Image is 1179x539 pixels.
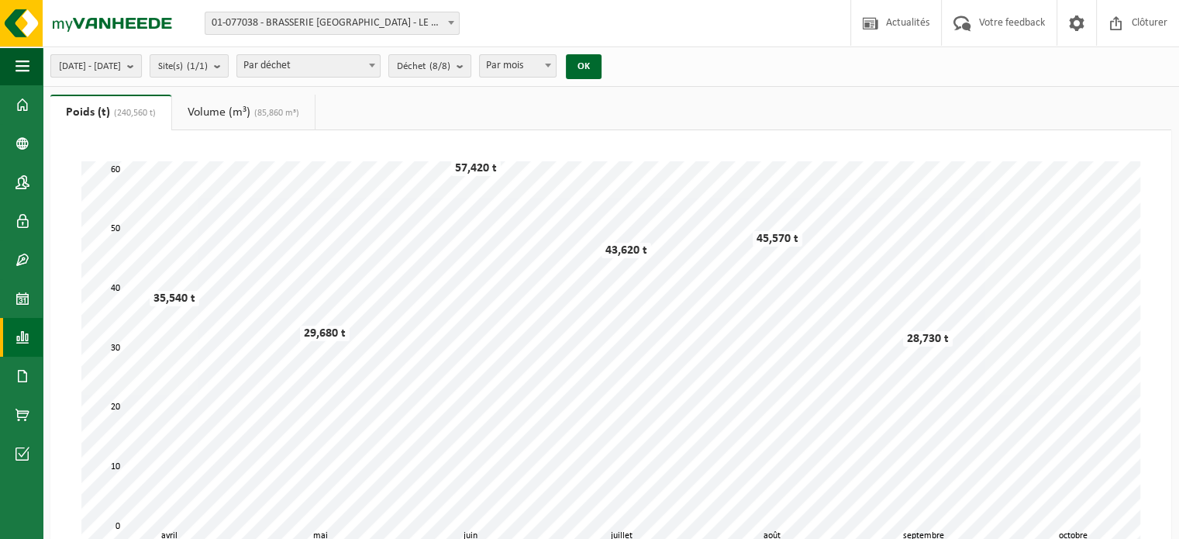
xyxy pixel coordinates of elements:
[429,61,450,71] count: (8/8)
[110,109,156,118] span: (240,560 t)
[205,12,460,35] span: 01-077038 - BRASSERIE ST FEUILLIEN - LE ROEULX
[236,54,381,78] span: Par déchet
[150,54,229,78] button: Site(s)(1/1)
[566,54,602,79] button: OK
[480,55,556,77] span: Par mois
[300,326,350,341] div: 29,680 t
[187,61,208,71] count: (1/1)
[205,12,459,34] span: 01-077038 - BRASSERIE ST FEUILLIEN - LE ROEULX
[388,54,471,78] button: Déchet(8/8)
[172,95,315,130] a: Volume (m³)
[237,55,380,77] span: Par déchet
[753,231,802,247] div: 45,570 t
[50,95,171,130] a: Poids (t)
[397,55,450,78] span: Déchet
[158,55,208,78] span: Site(s)
[50,54,142,78] button: [DATE] - [DATE]
[903,331,953,347] div: 28,730 t
[602,243,651,258] div: 43,620 t
[150,291,199,306] div: 35,540 t
[479,54,557,78] span: Par mois
[59,55,121,78] span: [DATE] - [DATE]
[250,109,299,118] span: (85,860 m³)
[451,161,501,176] div: 57,420 t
